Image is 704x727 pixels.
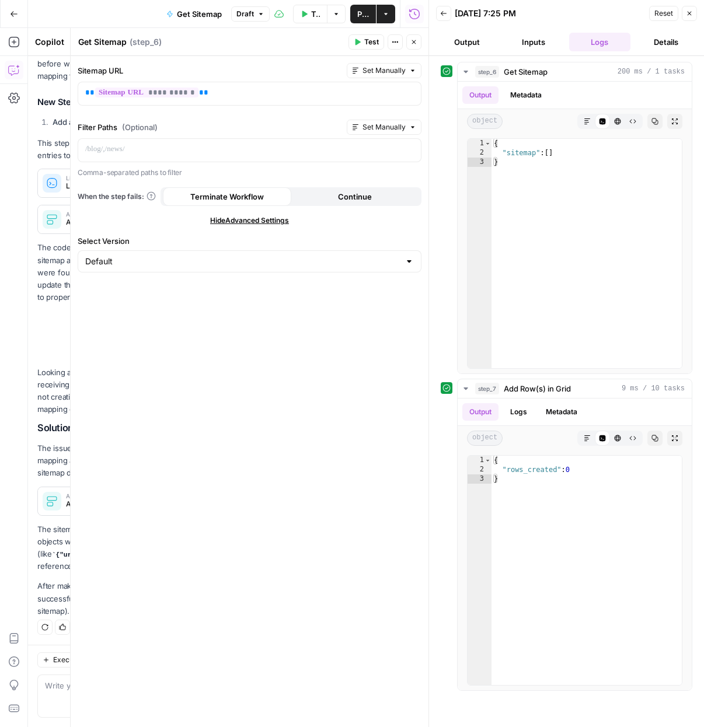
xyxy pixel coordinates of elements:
[35,36,146,48] div: Copilot
[458,399,692,690] div: 9 ms / 10 tasks
[37,242,237,303] p: The code step will process the first 1,000 URLs from the sitemap and provide metadata about how m...
[458,82,692,373] div: 200 ms / 1 tasks
[618,67,685,77] span: 200 ms / 1 tasks
[436,33,498,51] button: Output
[475,383,499,394] span: step_7
[231,6,270,22] button: Draft
[468,139,492,148] div: 1
[462,403,499,421] button: Output
[363,65,406,76] span: Set Manually
[363,122,406,132] span: Set Manually
[37,366,237,416] p: Looking at your workflow, the step is receiving the sitemap data correctly (69 URLs), but it's no...
[37,652,91,667] button: Execution
[485,139,491,148] span: Toggle code folding, rows 1 through 3
[130,36,162,48] span: ( step_6 )
[468,465,492,474] div: 2
[458,62,692,81] button: 200 ms / 1 tasks
[347,120,421,135] button: Set Manually
[159,5,229,23] button: Get Sitemap
[78,167,421,179] p: Comma-separated paths to filter
[350,5,376,23] button: Publish
[654,8,673,19] span: Reset
[468,148,492,158] div: 2
[190,191,264,202] span: Terminate Workflow
[210,215,289,226] span: Hide Advanced Settings
[539,403,584,421] button: Metadata
[485,456,491,465] span: Toggle code folding, rows 1 through 3
[503,33,564,51] button: Inputs
[53,117,112,127] strong: Add a Code step
[504,66,548,78] span: Get Sitemap
[364,37,379,47] span: Test
[78,65,342,76] label: Sitemap URL
[177,8,222,20] span: Get Sitemap
[291,187,420,206] button: Continue
[338,191,372,202] span: Continue
[569,33,631,51] button: Logs
[622,383,685,394] span: 9 ms / 10 tasks
[467,114,503,129] span: object
[649,6,678,21] button: Reset
[357,8,369,20] span: Publish
[37,137,237,162] p: This step will limit the sitemap data to the first 1,000 entries to stay within the grid write li...
[85,256,400,267] input: Default
[468,456,492,465] div: 1
[78,36,127,48] textarea: Get Sitemap
[53,655,86,665] span: Execution
[37,46,237,82] p: Add a code step to limit the sitemap data to 1,000 entries before writing to the grid, and update...
[37,95,237,110] h3: New Steps
[635,33,697,51] button: Details
[37,523,237,573] p: The sitemap data from returns an array of objects where each object has a "url" property (like )....
[458,379,692,398] button: 9 ms / 10 tasks
[78,191,156,202] a: When the step fails:
[122,121,158,133] span: (Optional)
[468,474,492,484] div: 3
[37,442,237,479] p: The issue is in the - it's currently mapping a field called "z" to your grid column, but the site...
[311,8,320,20] span: Test Workflow
[293,5,328,23] button: Test Workflow
[78,121,342,133] label: Filter Paths
[347,63,421,78] button: Set Manually
[37,422,237,434] h2: Solution
[236,9,254,19] span: Draft
[78,235,421,247] label: Select Version
[475,66,499,78] span: step_6
[52,551,126,558] code: {"url": "[URL]."}
[504,383,571,394] span: Add Row(s) in Grid
[37,580,237,617] p: After making this change, the Grid Write step should successfully create 69 rows (one for each UR...
[348,34,384,50] button: Test
[467,431,503,446] span: object
[462,86,499,104] button: Output
[503,86,549,104] button: Metadata
[468,158,492,167] div: 3
[503,403,534,421] button: Logs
